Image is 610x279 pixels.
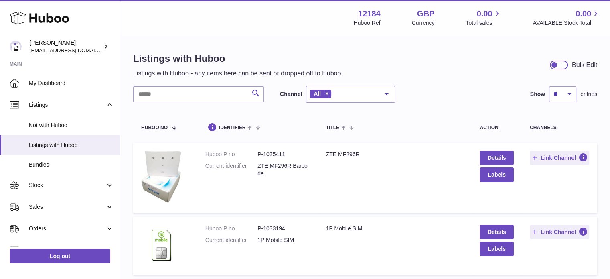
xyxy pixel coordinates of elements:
img: ZTE MF296R [141,151,181,203]
img: 1P Mobile SIM [141,225,181,265]
div: 1P Mobile SIM [326,225,464,232]
a: Details [480,225,513,239]
span: Usage [29,246,114,254]
span: My Dashboard [29,79,114,87]
div: Currency [412,19,435,27]
dt: Current identifier [205,162,257,177]
span: All [314,90,321,97]
a: Details [480,151,513,165]
label: Channel [280,90,302,98]
span: Huboo no [141,125,168,130]
a: Log out [10,249,110,263]
span: Link Channel [541,228,576,236]
dd: P-1035411 [257,151,310,158]
dt: Huboo P no [205,225,257,232]
h1: Listings with Huboo [133,52,343,65]
div: Bulk Edit [572,61,597,69]
span: Orders [29,225,105,232]
span: title [326,125,339,130]
span: [EMAIL_ADDRESS][DOMAIN_NAME] [30,47,118,53]
dd: 1P Mobile SIM [257,236,310,244]
span: Not with Huboo [29,122,114,129]
span: Total sales [466,19,501,27]
span: 0.00 [477,8,492,19]
span: AVAILABLE Stock Total [533,19,600,27]
img: internalAdmin-12184@internal.huboo.com [10,41,22,53]
span: Sales [29,203,105,211]
dd: ZTE MF296R Barcode [257,162,310,177]
p: Listings with Huboo - any items here can be sent or dropped off to Huboo. [133,69,343,78]
a: 0.00 AVAILABLE Stock Total [533,8,600,27]
dt: Huboo P no [205,151,257,158]
button: Labels [480,167,513,182]
div: ZTE MF296R [326,151,464,158]
dd: P-1033194 [257,225,310,232]
div: [PERSON_NAME] [30,39,102,54]
span: Listings with Huboo [29,141,114,149]
strong: GBP [417,8,434,19]
label: Show [530,90,545,98]
span: Listings [29,101,105,109]
a: 0.00 Total sales [466,8,501,27]
span: Link Channel [541,154,576,161]
strong: 12184 [358,8,381,19]
span: 0.00 [576,8,591,19]
div: action [480,125,513,130]
span: entries [580,90,597,98]
span: Bundles [29,161,114,169]
dt: Current identifier [205,236,257,244]
div: channels [530,125,589,130]
span: Stock [29,181,105,189]
button: Labels [480,242,513,256]
button: Link Channel [530,151,589,165]
span: identifier [219,125,246,130]
div: Huboo Ref [354,19,381,27]
button: Link Channel [530,225,589,239]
